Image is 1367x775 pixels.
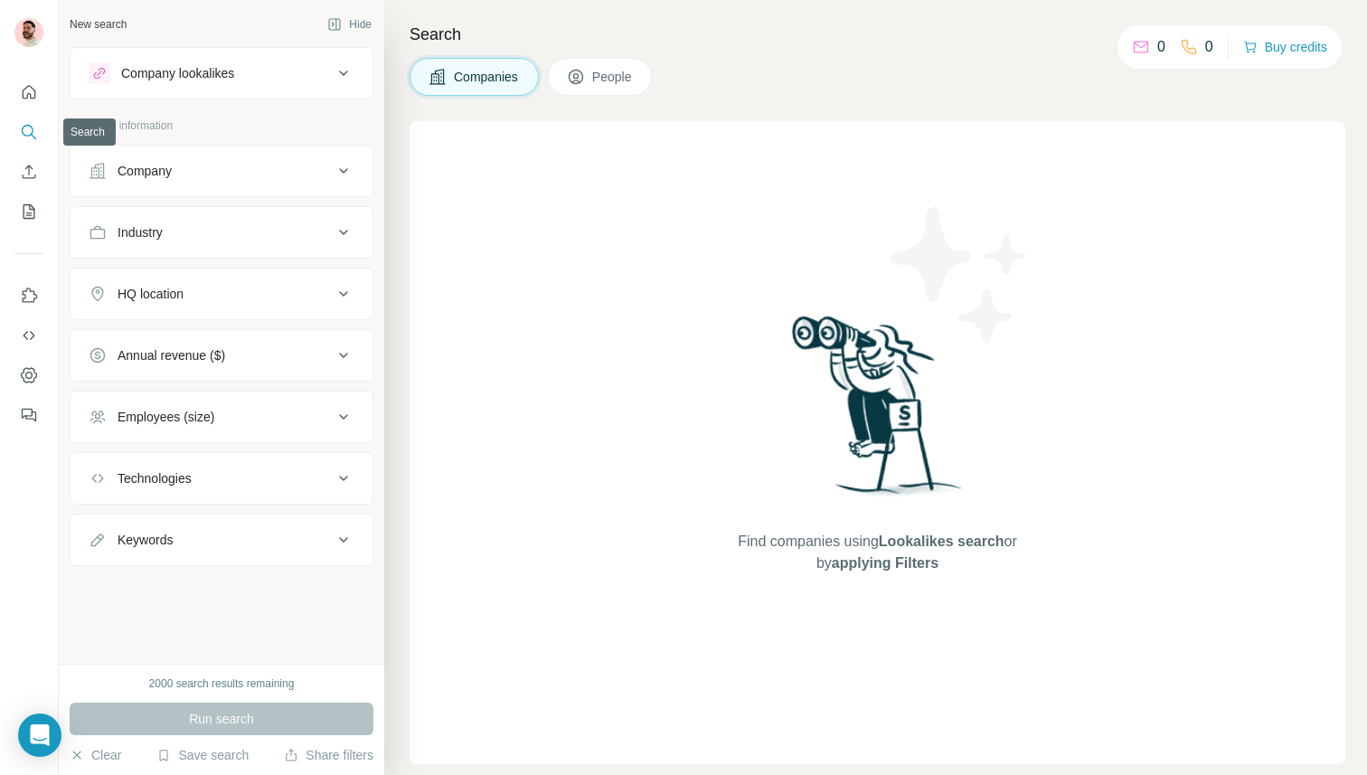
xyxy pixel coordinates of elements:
div: Company lookalikes [121,64,234,82]
div: Keywords [118,531,173,549]
div: HQ location [118,285,184,303]
span: Lookalikes search [879,534,1004,549]
span: applying Filters [832,555,938,571]
button: Save search [156,746,249,764]
button: My lists [14,195,43,228]
button: Quick start [14,76,43,109]
button: Keywords [71,518,372,562]
button: Hide [315,11,384,38]
button: Annual revenue ($) [71,334,372,377]
button: Use Surfe API [14,319,43,352]
span: Find companies using or by [732,531,1022,574]
div: Open Intercom Messenger [18,714,61,757]
button: Share filters [284,746,373,764]
h4: Search [410,22,1345,47]
button: Search [14,116,43,148]
img: Surfe Illustration - Woman searching with binoculars [784,311,972,513]
div: Employees (size) [118,408,214,426]
p: 0 [1157,36,1165,58]
p: Company information [70,118,373,134]
p: 0 [1205,36,1213,58]
button: Company lookalikes [71,52,372,95]
div: Technologies [118,469,192,487]
div: New search [70,16,127,33]
span: Companies [454,68,520,86]
button: HQ location [71,272,372,316]
img: Avatar [14,18,43,47]
img: Surfe Illustration - Stars [878,194,1041,356]
button: Clear [70,746,121,764]
div: Industry [118,223,163,241]
button: Industry [71,211,372,254]
button: Feedback [14,399,43,431]
div: 2000 search results remaining [149,676,295,692]
button: Use Surfe on LinkedIn [14,279,43,312]
div: Annual revenue ($) [118,346,225,364]
div: Company [118,162,172,180]
button: Technologies [71,457,372,500]
button: Buy credits [1243,34,1327,60]
button: Employees (size) [71,395,372,439]
button: Dashboard [14,359,43,392]
button: Enrich CSV [14,156,43,188]
span: People [592,68,634,86]
button: Company [71,149,372,193]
